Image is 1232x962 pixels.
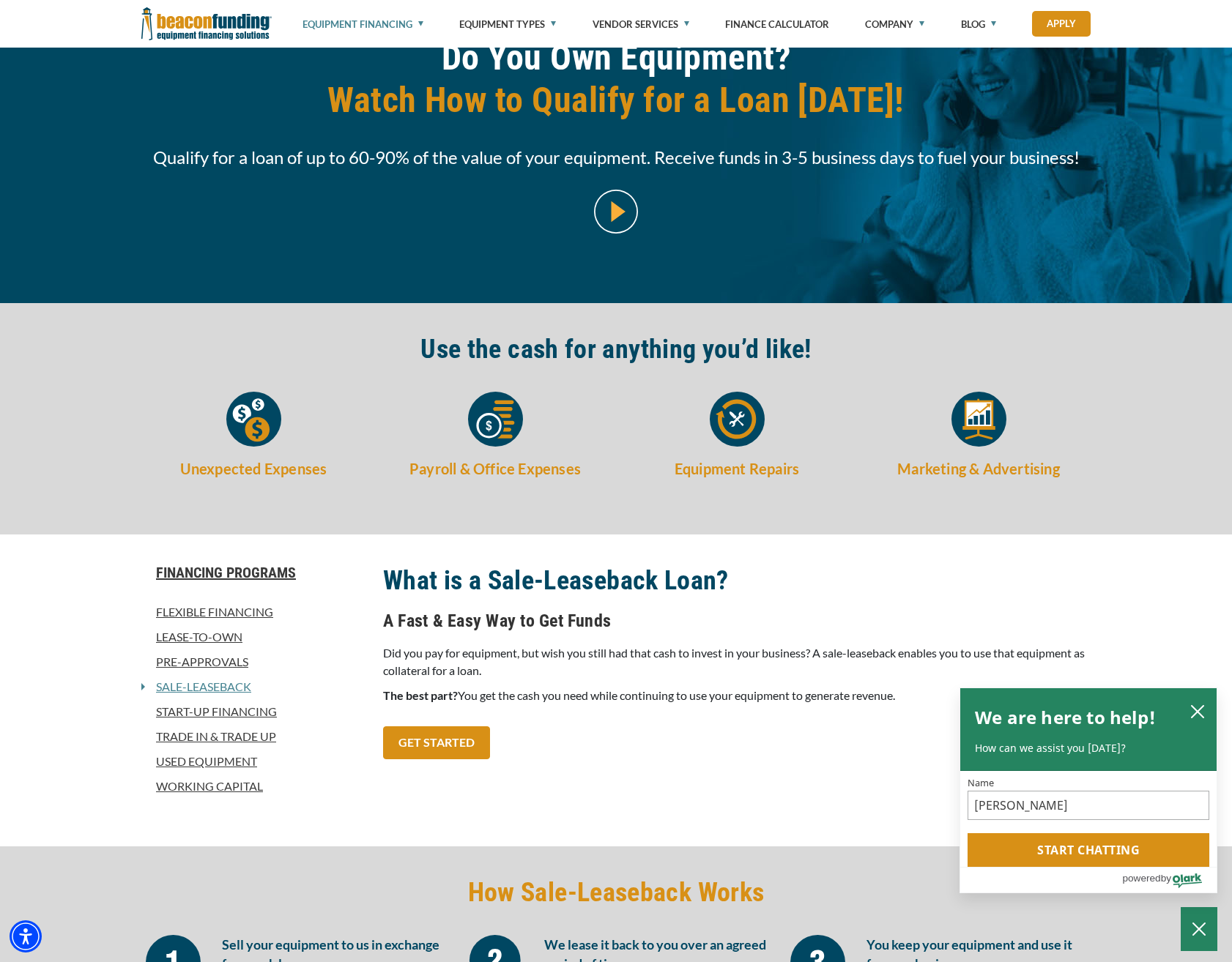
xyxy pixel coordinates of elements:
[1122,868,1217,892] a: Powered by Olark - open in a new tab
[141,628,365,646] a: Lease-To-Own
[1186,701,1209,721] button: close chatbox
[1122,869,1160,887] span: powered
[968,833,1209,867] button: Start chatting
[468,392,523,447] img: Payroll & Office Expenses
[867,458,1091,480] h5: Marketing & Advertising
[141,603,365,621] a: Flexible Financing
[141,653,365,671] a: Pre-approvals
[383,687,1091,704] p: You get the cash you need while continuing to use your equipment to generate revenue.
[141,876,1091,909] h2: How Sale-Leaseback Works
[141,458,365,480] h5: Unexpected Expenses
[141,703,365,720] a: Start-Up Financing
[625,458,849,480] h5: Equipment Repairs
[968,778,1209,788] label: Name
[975,703,1156,732] h2: We are here to help!
[141,37,1091,133] h1: Do You Own Equipment?
[383,726,490,759] a: GET STARTED
[141,143,1091,171] span: Qualify for a loan of up to 60-90% of the value of your equipment. Receive funds in 3-5 business ...
[1181,907,1217,951] button: Close Chatbox
[141,753,365,770] a: Used Equipment
[383,608,1091,633] h4: A Fast & Easy Way to Get Funds
[141,564,365,581] a: Financing Programs
[141,778,365,795] a: Working Capital
[145,678,251,696] a: Sale-Leaseback
[594,190,638,234] img: video modal pop-up play button
[710,392,765,447] img: Equipment Repairs
[10,920,42,952] div: Accessibility Menu
[383,564,1091,597] h2: What is a Sale-Leaseback Loan?
[960,687,1217,894] div: olark chatbox
[226,392,281,447] img: Unexpected Expenses
[141,728,365,745] a: Trade In & Trade Up
[383,644,1091,679] p: Did you pay for equipment, but wish you still had that cash to invest in your business? A sale-le...
[141,332,1091,366] h2: Use the cash for anything you’d like!
[968,791,1209,820] input: Name
[975,741,1202,756] p: How can we assist you [DATE]?
[1032,11,1091,37] a: Apply
[141,79,1091,122] span: Watch How to Qualify for a Loan [DATE]!
[383,688,458,702] strong: The best part?
[383,458,607,480] h5: Payroll & Office Expenses
[1161,869,1171,887] span: by
[951,392,1006,447] img: Marketing & Advertising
